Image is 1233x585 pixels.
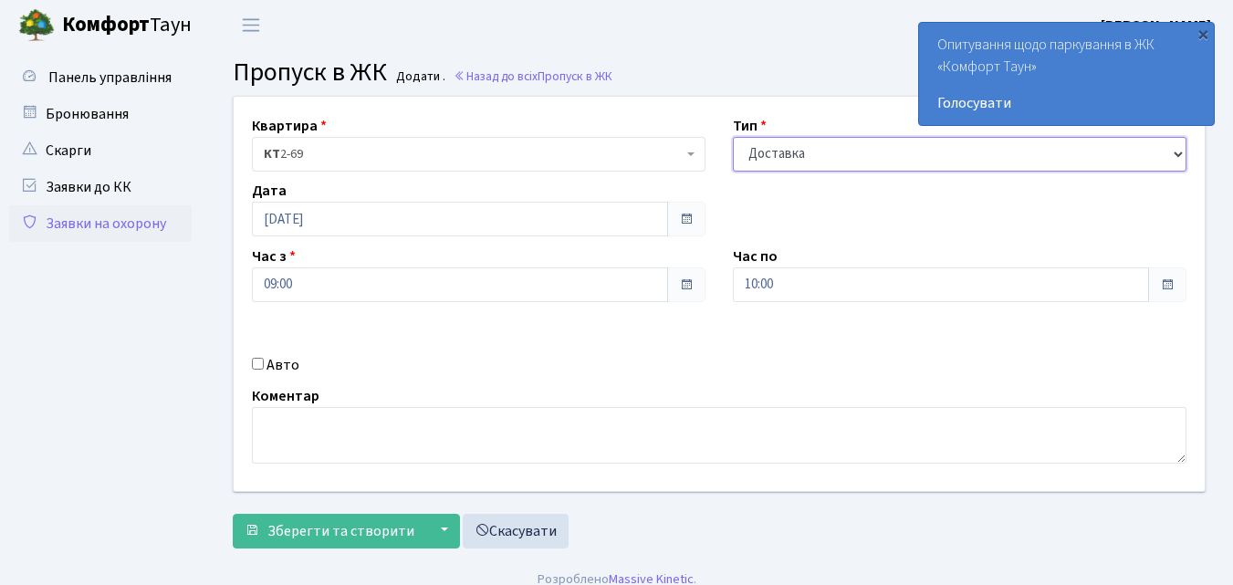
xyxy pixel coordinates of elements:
b: Комфорт [62,10,150,39]
img: logo.png [18,7,55,44]
b: [PERSON_NAME] [1101,16,1211,36]
a: Заявки до КК [9,169,192,205]
span: Таун [62,10,192,41]
b: КТ [264,145,280,163]
label: Час по [733,245,778,267]
label: Квартира [252,115,327,137]
div: Опитування щодо паркування в ЖК «Комфорт Таун» [919,23,1214,125]
a: [PERSON_NAME] [1101,15,1211,37]
label: Дата [252,180,287,202]
a: Назад до всіхПропуск в ЖК [454,68,612,85]
span: Панель управління [48,68,172,88]
label: Час з [252,245,296,267]
span: Пропуск в ЖК [538,68,612,85]
a: Голосувати [937,92,1196,114]
a: Скарги [9,132,192,169]
a: Скасувати [463,514,569,548]
a: Заявки на охорону [9,205,192,242]
a: Панель управління [9,59,192,96]
button: Зберегти та створити [233,514,426,548]
label: Авто [266,354,299,376]
label: Тип [733,115,767,137]
span: <b>КТ</b>&nbsp;&nbsp;&nbsp;&nbsp;2-69 [252,137,705,172]
a: Бронювання [9,96,192,132]
small: Додати . [392,69,445,85]
label: Коментар [252,385,319,407]
span: Зберегти та створити [267,521,414,541]
div: × [1194,25,1212,43]
span: Пропуск в ЖК [233,54,387,90]
button: Переключити навігацію [228,10,274,40]
span: <b>КТ</b>&nbsp;&nbsp;&nbsp;&nbsp;2-69 [264,145,683,163]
